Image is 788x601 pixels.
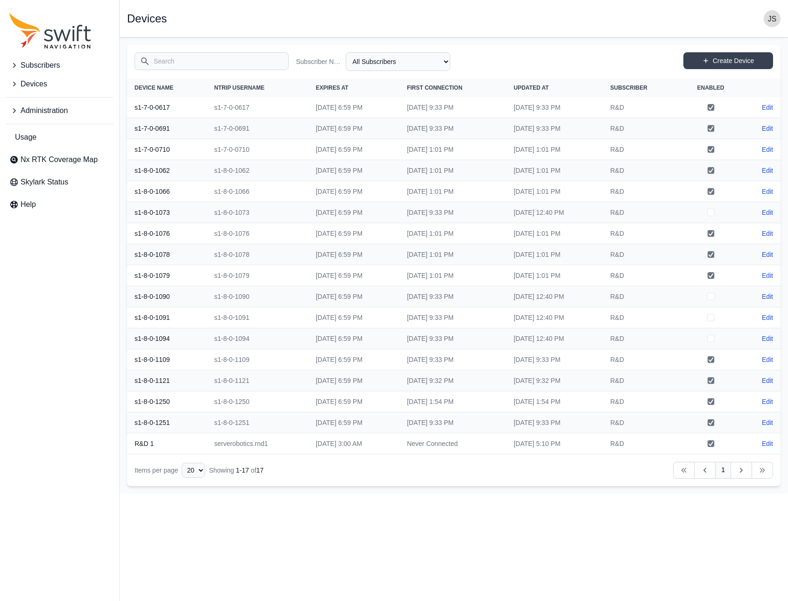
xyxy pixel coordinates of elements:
[603,97,680,118] td: R&D
[127,97,206,118] th: s1-7-0-0617
[762,418,773,427] a: Edit
[603,286,680,307] td: R&D
[399,433,506,454] td: Never Connected
[206,223,308,244] td: s1-8-0-1076
[506,412,603,433] td: [DATE] 9:33 PM
[603,244,680,265] td: R&D
[603,349,680,370] td: R&D
[399,349,506,370] td: [DATE] 9:33 PM
[308,118,399,139] td: [DATE] 6:59 PM
[715,462,731,479] a: 1
[135,52,289,70] input: Search
[603,412,680,433] td: R&D
[762,313,773,322] a: Edit
[399,307,506,328] td: [DATE] 9:33 PM
[21,154,98,165] span: Nx RTK Coverage Map
[127,118,206,139] th: s1-7-0-0691
[506,370,603,391] td: [DATE] 9:32 PM
[206,202,308,223] td: s1-8-0-1073
[399,160,506,181] td: [DATE] 1:01 PM
[683,52,773,69] a: Create Device
[762,124,773,133] a: Edit
[209,466,263,475] div: Showing of
[6,150,114,169] a: Nx RTK Coverage Map
[603,181,680,202] td: R&D
[506,244,603,265] td: [DATE] 1:01 PM
[399,286,506,307] td: [DATE] 9:33 PM
[206,370,308,391] td: s1-8-0-1121
[127,202,206,223] th: s1-8-0-1073
[308,370,399,391] td: [DATE] 6:59 PM
[506,160,603,181] td: [DATE] 1:01 PM
[762,355,773,364] a: Edit
[6,128,114,147] a: Usage
[506,349,603,370] td: [DATE] 9:33 PM
[506,433,603,454] td: [DATE] 5:10 PM
[680,78,742,97] th: Enabled
[762,376,773,385] a: Edit
[308,391,399,412] td: [DATE] 6:59 PM
[399,223,506,244] td: [DATE] 1:01 PM
[308,412,399,433] td: [DATE] 6:59 PM
[506,328,603,349] td: [DATE] 12:40 PM
[21,105,68,116] span: Administration
[762,208,773,217] a: Edit
[127,139,206,160] th: s1-7-0-0710
[308,202,399,223] td: [DATE] 6:59 PM
[506,181,603,202] td: [DATE] 1:01 PM
[762,229,773,238] a: Edit
[308,223,399,244] td: [DATE] 6:59 PM
[762,103,773,112] a: Edit
[514,85,549,91] span: Updated At
[21,199,36,210] span: Help
[6,173,114,191] a: Skylark Status
[206,349,308,370] td: s1-8-0-1109
[21,60,60,71] span: Subscribers
[603,118,680,139] td: R&D
[206,244,308,265] td: s1-8-0-1078
[603,370,680,391] td: R&D
[6,56,114,75] button: Subscribers
[308,97,399,118] td: [DATE] 6:59 PM
[506,202,603,223] td: [DATE] 12:40 PM
[399,370,506,391] td: [DATE] 9:32 PM
[206,307,308,328] td: s1-8-0-1091
[603,223,680,244] td: R&D
[6,195,114,214] a: Help
[308,307,399,328] td: [DATE] 6:59 PM
[506,139,603,160] td: [DATE] 1:01 PM
[762,271,773,280] a: Edit
[762,166,773,175] a: Edit
[127,244,206,265] th: s1-8-0-1078
[762,334,773,343] a: Edit
[6,75,114,93] button: Devices
[15,132,36,143] span: Usage
[206,97,308,118] td: s1-7-0-0617
[399,139,506,160] td: [DATE] 1:01 PM
[308,244,399,265] td: [DATE] 6:59 PM
[399,412,506,433] td: [DATE] 9:33 PM
[206,118,308,139] td: s1-7-0-0691
[762,187,773,196] a: Edit
[206,286,308,307] td: s1-8-0-1090
[506,118,603,139] td: [DATE] 9:33 PM
[603,265,680,286] td: R&D
[407,85,462,91] span: First Connection
[399,181,506,202] td: [DATE] 1:01 PM
[506,97,603,118] td: [DATE] 9:33 PM
[127,391,206,412] th: s1-8-0-1250
[206,78,308,97] th: NTRIP Username
[316,85,348,91] span: Expires At
[603,391,680,412] td: R&D
[127,286,206,307] th: s1-8-0-1090
[762,397,773,406] a: Edit
[603,433,680,454] td: R&D
[506,286,603,307] td: [DATE] 12:40 PM
[506,307,603,328] td: [DATE] 12:40 PM
[127,328,206,349] th: s1-8-0-1094
[236,467,249,474] span: 1 - 17
[308,160,399,181] td: [DATE] 6:59 PM
[399,328,506,349] td: [DATE] 9:33 PM
[762,439,773,448] a: Edit
[6,101,114,120] button: Administration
